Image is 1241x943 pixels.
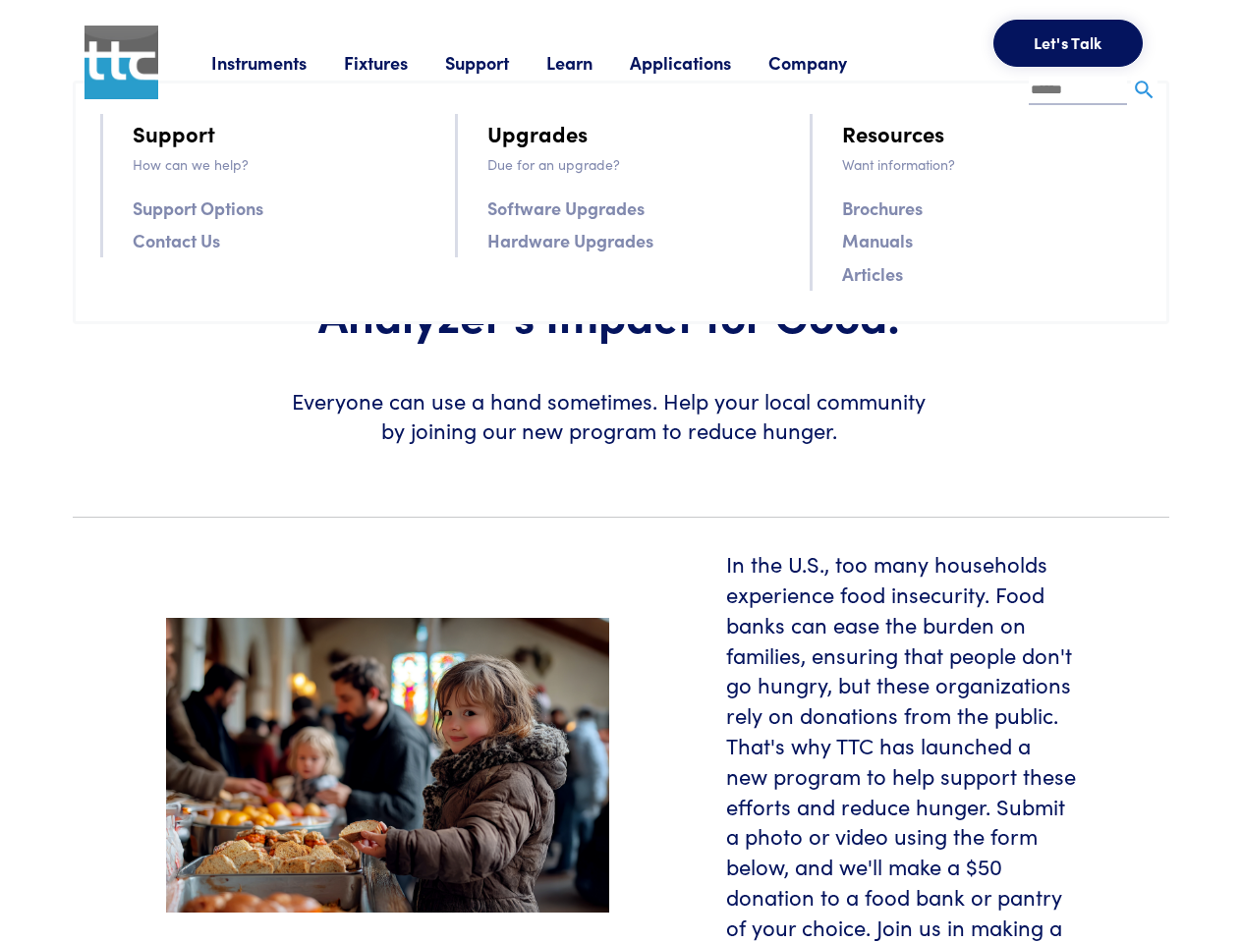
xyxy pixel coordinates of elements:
h6: Everyone can use a hand sometimes. Help your local community by joining our new program to reduce... [287,386,931,447]
a: Applications [630,50,768,75]
img: ttc_logo_1x1_v1.0.png [85,26,158,99]
a: Instruments [211,50,344,75]
a: Support [445,50,546,75]
a: Resources [842,116,944,150]
a: Support Options [133,194,263,222]
img: food-pantry-header.jpeg [166,618,609,914]
p: Want information? [842,153,1141,175]
a: Software Upgrades [487,194,645,222]
a: Articles [842,259,903,288]
p: How can we help? [133,153,431,175]
a: Upgrades [487,116,588,150]
button: Let's Talk [993,20,1143,67]
a: Fixtures [344,50,445,75]
a: Learn [546,50,630,75]
h1: Introducing TA-GIVESBACK: Amplify Your Texture Analyzer's Impact for Good! [287,173,931,343]
a: Company [768,50,884,75]
p: Due for an upgrade? [487,153,786,175]
a: Hardware Upgrades [487,226,653,254]
a: Contact Us [133,226,220,254]
a: Manuals [842,226,913,254]
a: Brochures [842,194,923,222]
a: Support [133,116,215,150]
